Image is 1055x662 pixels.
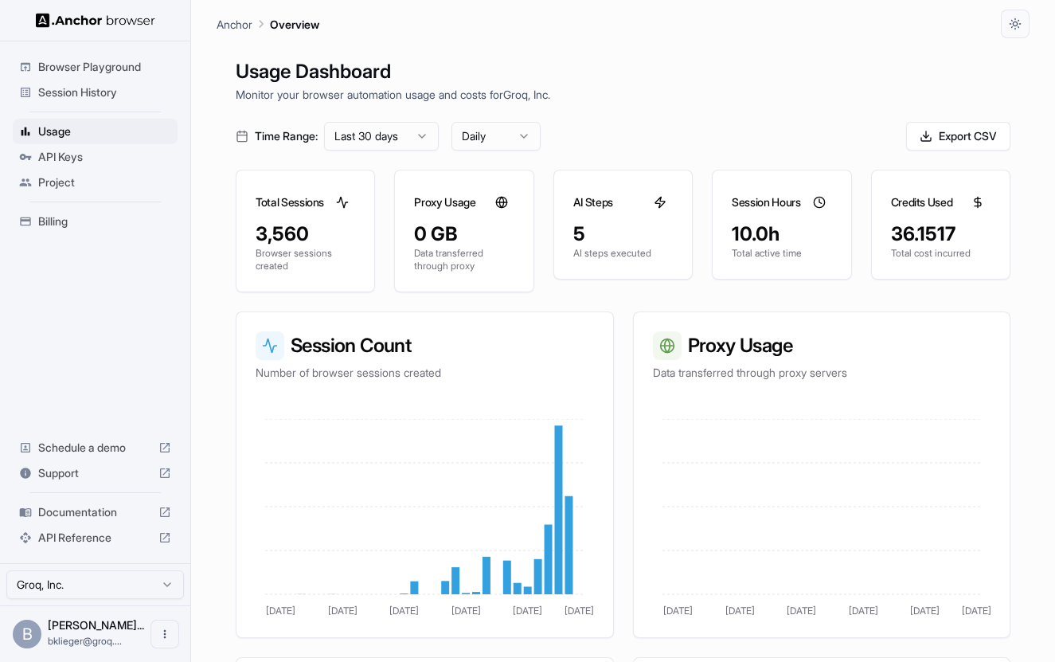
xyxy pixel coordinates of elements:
[414,194,475,210] h3: Proxy Usage
[573,221,673,247] div: 5
[38,84,171,100] span: Session History
[256,331,594,360] h3: Session Count
[48,618,144,632] span: Benjamin Klieger
[236,57,1010,86] h1: Usage Dashboard
[38,59,171,75] span: Browser Playground
[256,194,324,210] h3: Total Sessions
[217,15,319,33] nav: breadcrumb
[513,605,542,617] tspan: [DATE]
[891,194,953,210] h3: Credits Used
[217,16,252,33] p: Anchor
[256,221,355,247] div: 3,560
[13,499,178,525] div: Documentation
[725,605,754,617] tspan: [DATE]
[848,605,877,617] tspan: [DATE]
[13,170,178,195] div: Project
[732,221,831,247] div: 10.0h
[236,86,1010,103] p: Monitor your browser automation usage and costs for Groq, Inc.
[256,365,594,381] p: Number of browser sessions created
[255,128,318,144] span: Time Range:
[38,465,152,481] span: Support
[906,122,1010,151] button: Export CSV
[13,209,178,234] div: Billing
[891,247,991,260] p: Total cost incurred
[38,504,152,520] span: Documentation
[38,174,171,190] span: Project
[787,605,816,617] tspan: [DATE]
[266,605,295,617] tspan: [DATE]
[389,605,419,617] tspan: [DATE]
[732,247,831,260] p: Total active time
[573,194,613,210] h3: AI Steps
[13,620,41,648] div: B
[910,605,940,617] tspan: [DATE]
[48,635,122,647] span: bklieger@groq.com
[653,331,991,360] h3: Proxy Usage
[451,605,481,617] tspan: [DATE]
[38,440,152,456] span: Schedule a demo
[414,247,514,272] p: Data transferred through proxy
[13,525,178,550] div: API Reference
[150,620,179,648] button: Open menu
[13,460,178,486] div: Support
[565,605,594,617] tspan: [DATE]
[256,247,355,272] p: Browser sessions created
[270,16,319,33] p: Overview
[414,221,514,247] div: 0 GB
[13,54,178,80] div: Browser Playground
[13,435,178,460] div: Schedule a demo
[38,530,152,546] span: API Reference
[891,221,991,247] div: 36.1517
[662,605,692,617] tspan: [DATE]
[732,194,800,210] h3: Session Hours
[573,247,673,260] p: AI steps executed
[13,144,178,170] div: API Keys
[13,119,178,144] div: Usage
[38,149,171,165] span: API Keys
[328,605,358,617] tspan: [DATE]
[38,213,171,229] span: Billing
[38,123,171,139] span: Usage
[653,365,991,381] p: Data transferred through proxy servers
[13,80,178,105] div: Session History
[36,13,155,28] img: Anchor Logo
[962,605,991,617] tspan: [DATE]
